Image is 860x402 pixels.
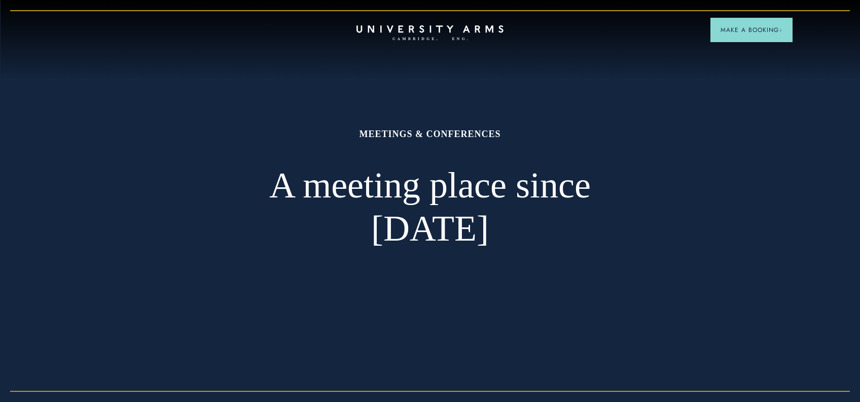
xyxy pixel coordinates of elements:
button: Make a BookingArrow icon [710,18,793,42]
span: Make a Booking [721,25,782,35]
h1: MEETINGS & CONFERENCES [227,128,633,140]
a: Home [356,25,504,41]
img: Arrow icon [779,28,782,32]
h2: A meeting place since [DATE] [227,164,633,251]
